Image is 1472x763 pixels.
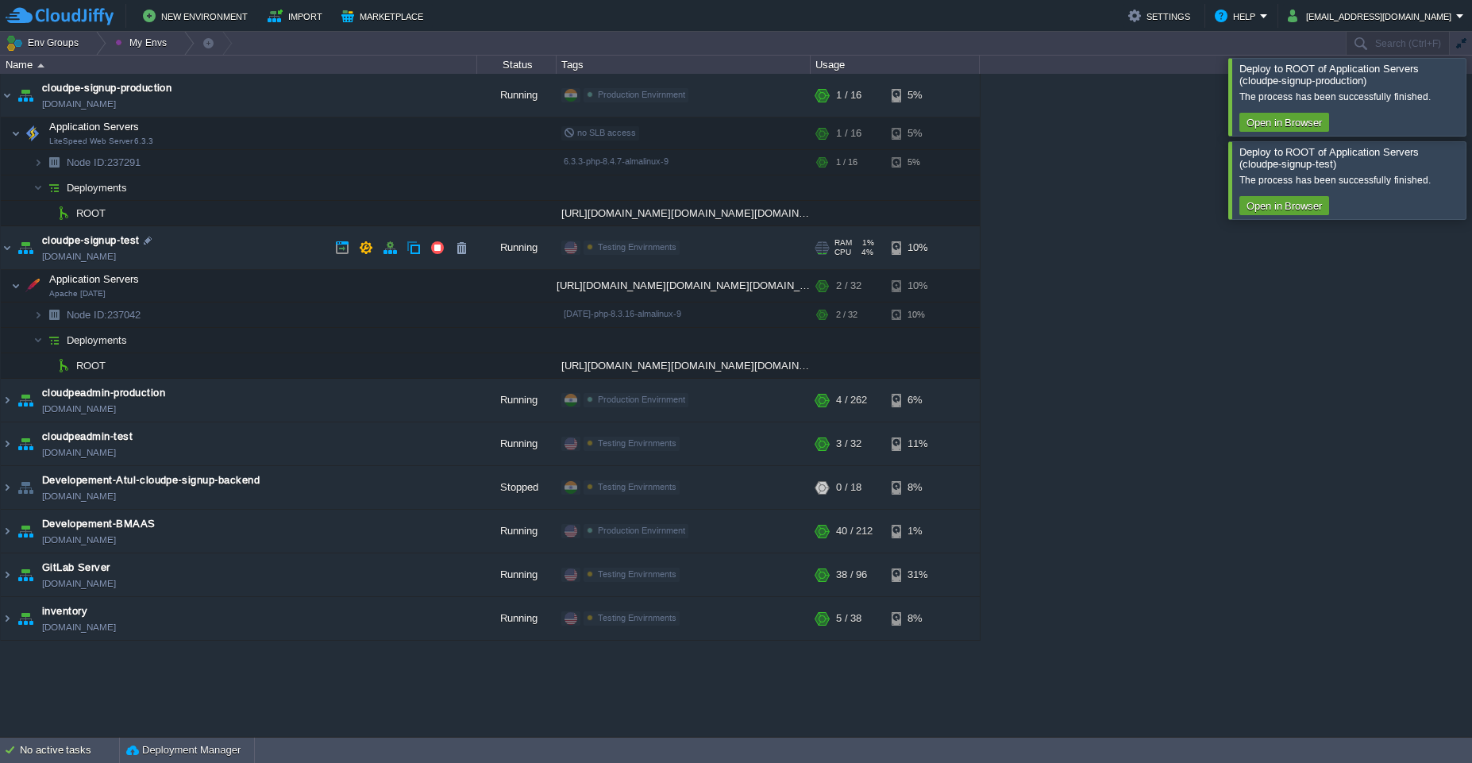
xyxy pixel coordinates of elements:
[43,150,65,175] img: AMDAwAAAACH5BAEAAAAALAAAAAABAAEAAAICRAEAOw==
[14,553,37,596] img: AMDAwAAAACH5BAEAAAAALAAAAAABAAEAAAICRAEAOw==
[14,379,37,422] img: AMDAwAAAACH5BAEAAAAALAAAAAABAAEAAAICRAEAOw==
[1239,63,1419,87] span: Deploy to ROOT of Application Servers (cloudpe-signup-production)
[67,309,107,321] span: Node ID:
[892,422,943,465] div: 11%
[42,532,116,548] a: [DOMAIN_NAME]
[42,472,260,488] span: Developement-Atul-cloudpe-signup-backend
[42,603,87,619] a: inventory
[834,248,851,257] span: CPU
[42,96,116,112] a: [DOMAIN_NAME]
[892,466,943,509] div: 8%
[6,6,114,26] img: CloudJiffy
[42,249,116,264] a: [DOMAIN_NAME]
[836,118,861,149] div: 1 / 16
[48,120,141,133] span: Application Servers
[892,379,943,422] div: 6%
[478,56,556,74] div: Status
[11,118,21,149] img: AMDAwAAAACH5BAEAAAAALAAAAAABAAEAAAICRAEAOw==
[1239,174,1462,187] div: The process has been successfully finished.
[126,742,241,758] button: Deployment Manager
[598,526,685,535] span: Production Envirnment
[48,121,141,133] a: Application ServersLiteSpeed Web Server 6.3.3
[43,328,65,353] img: AMDAwAAAACH5BAEAAAAALAAAAAABAAEAAAICRAEAOw==
[341,6,428,25] button: Marketplace
[557,201,811,225] div: [URL][DOMAIN_NAME][DOMAIN_NAME][DOMAIN_NAME]
[477,422,557,465] div: Running
[1128,6,1195,25] button: Settings
[836,510,873,553] div: 40 / 212
[268,6,327,25] button: Import
[477,379,557,422] div: Running
[14,74,37,117] img: AMDAwAAAACH5BAEAAAAALAAAAAABAAEAAAICRAEAOw==
[1239,91,1462,103] div: The process has been successfully finished.
[564,309,681,318] span: [DATE]-php-8.3.16-almalinux-9
[42,488,116,504] a: [DOMAIN_NAME]
[115,32,171,54] button: My Envs
[598,569,676,579] span: Testing Envirnments
[65,181,129,195] a: Deployments
[598,613,676,622] span: Testing Envirnments
[1,379,13,422] img: AMDAwAAAACH5BAEAAAAALAAAAAABAAEAAAICRAEAOw==
[1,466,13,509] img: AMDAwAAAACH5BAEAAAAALAAAAAABAAEAAAICRAEAOw==
[42,385,165,401] span: cloudpeadmin-production
[43,201,52,225] img: AMDAwAAAACH5BAEAAAAALAAAAAABAAEAAAICRAEAOw==
[1,226,13,269] img: AMDAwAAAACH5BAEAAAAALAAAAAABAAEAAAICRAEAOw==
[65,156,143,169] a: Node ID:237291
[21,118,44,149] img: AMDAwAAAACH5BAEAAAAALAAAAAABAAEAAAICRAEAOw==
[43,175,65,200] img: AMDAwAAAACH5BAEAAAAALAAAAAABAAEAAAICRAEAOw==
[1242,115,1327,129] button: Open in Browser
[52,201,75,225] img: AMDAwAAAACH5BAEAAAAALAAAAAABAAEAAAICRAEAOw==
[858,238,874,248] span: 1%
[1242,198,1327,213] button: Open in Browser
[836,74,861,117] div: 1 / 16
[477,74,557,117] div: Running
[11,270,21,302] img: AMDAwAAAACH5BAEAAAAALAAAAAABAAEAAAICRAEAOw==
[836,270,861,302] div: 2 / 32
[836,150,857,175] div: 1 / 16
[836,597,861,640] div: 5 / 38
[598,438,676,448] span: Testing Envirnments
[477,553,557,596] div: Running
[892,226,943,269] div: 10%
[48,273,141,285] a: Application ServersApache [DATE]
[14,597,37,640] img: AMDAwAAAACH5BAEAAAAALAAAAAABAAEAAAICRAEAOw==
[37,64,44,67] img: AMDAwAAAACH5BAEAAAAALAAAAAABAAEAAAICRAEAOw==
[14,226,37,269] img: AMDAwAAAACH5BAEAAAAALAAAAAABAAEAAAICRAEAOw==
[1239,146,1419,170] span: Deploy to ROOT of Application Servers (cloudpe-signup-test)
[43,353,52,378] img: AMDAwAAAACH5BAEAAAAALAAAAAABAAEAAAICRAEAOw==
[42,516,156,532] a: Developement-BMAAS
[42,429,133,445] a: cloudpeadmin-test
[477,226,557,269] div: Running
[1,74,13,117] img: AMDAwAAAACH5BAEAAAAALAAAAAABAAEAAAICRAEAOw==
[892,597,943,640] div: 8%
[20,738,119,763] div: No active tasks
[33,328,43,353] img: AMDAwAAAACH5BAEAAAAALAAAAAABAAEAAAICRAEAOw==
[811,56,979,74] div: Usage
[892,118,943,149] div: 5%
[65,308,143,322] span: 237042
[33,150,43,175] img: AMDAwAAAACH5BAEAAAAALAAAAAABAAEAAAICRAEAOw==
[75,206,108,220] a: ROOT
[836,466,861,509] div: 0 / 18
[836,553,867,596] div: 38 / 96
[42,445,116,460] a: [DOMAIN_NAME]
[892,150,943,175] div: 5%
[42,576,116,592] a: [DOMAIN_NAME]
[49,289,106,299] span: Apache [DATE]
[14,422,37,465] img: AMDAwAAAACH5BAEAAAAALAAAAAABAAEAAAICRAEAOw==
[836,422,861,465] div: 3 / 32
[1,422,13,465] img: AMDAwAAAACH5BAEAAAAALAAAAAABAAEAAAICRAEAOw==
[42,401,116,417] a: [DOMAIN_NAME]
[557,270,811,302] div: [URL][DOMAIN_NAME][DOMAIN_NAME][DOMAIN_NAME]
[21,270,44,302] img: AMDAwAAAACH5BAEAAAAALAAAAAABAAEAAAICRAEAOw==
[52,353,75,378] img: AMDAwAAAACH5BAEAAAAALAAAAAABAAEAAAICRAEAOw==
[42,233,140,249] span: cloudpe-signup-test
[857,248,873,257] span: 4%
[65,156,143,169] span: 237291
[49,137,153,146] span: LiteSpeed Web Server 6.3.3
[477,510,557,553] div: Running
[477,466,557,509] div: Stopped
